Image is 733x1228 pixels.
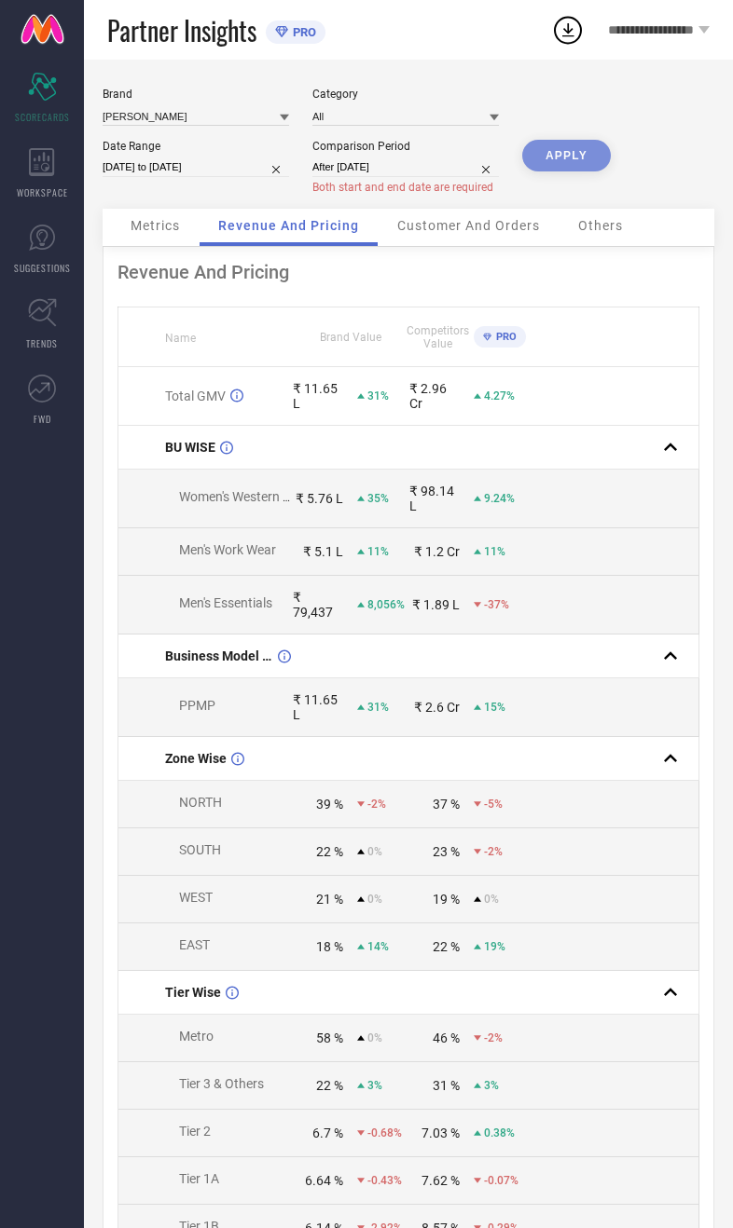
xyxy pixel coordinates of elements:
div: 22 % [316,1078,343,1093]
span: TRENDS [26,336,58,350]
span: 0% [484,893,499,906]
span: -2% [484,1031,503,1044]
span: Brand Value [320,331,381,344]
span: SCORECARDS [15,110,70,124]
span: Tier 3 & Others [179,1076,264,1091]
span: -0.07% [484,1174,519,1187]
input: Select comparison period [312,157,499,177]
span: Revenue And Pricing [218,218,359,233]
div: 23 % [433,844,460,859]
div: 31 % [433,1078,460,1093]
span: Men's Essentials [179,595,272,610]
div: ₹ 5.1 L [303,544,343,559]
div: ₹ 98.14 L [409,484,460,513]
span: Metrics [131,218,180,233]
span: 31% [367,701,389,714]
span: 0% [367,1031,382,1044]
span: Others [578,218,623,233]
span: -5% [484,798,503,811]
div: ₹ 11.65 L [293,381,343,411]
span: 0% [367,845,382,858]
div: ₹ 79,437 [293,590,343,620]
div: 21 % [316,892,343,907]
div: ₹ 5.76 L [296,491,343,506]
span: Zone Wise [165,751,227,766]
span: 19% [484,940,505,953]
div: 7.03 % [422,1126,460,1140]
div: Date Range [103,140,289,153]
span: -0.68% [367,1126,402,1139]
span: Men's Work Wear [179,542,276,557]
span: -37% [484,598,509,611]
span: Tier Wise [165,985,221,1000]
span: Total GMV [165,389,226,403]
div: ₹ 2.96 Cr [409,381,460,411]
div: Category [312,88,499,101]
span: SOUTH [179,842,221,857]
span: Tier 1A [179,1171,219,1186]
span: -2% [367,798,386,811]
div: 7.62 % [422,1173,460,1188]
div: ₹ 2.6 Cr [414,700,460,715]
input: Select date range [103,157,289,177]
span: WORKSPACE [17,185,68,199]
span: Women's Western Wear [179,489,312,504]
span: SUGGESTIONS [14,261,71,275]
span: Tier 2 [179,1124,211,1139]
span: FWD [34,412,51,426]
div: ₹ 11.65 L [293,692,343,722]
div: 6.7 % [312,1126,343,1140]
span: Customer And Orders [397,218,540,233]
span: -0.43% [367,1174,402,1187]
span: 14% [367,940,389,953]
span: Name [165,332,196,345]
span: 3% [367,1079,382,1092]
div: ₹ 1.2 Cr [414,544,460,559]
span: BU WISE [165,440,215,455]
span: Metro [179,1029,214,1044]
div: 37 % [433,797,460,812]
span: Partner Insights [107,11,256,49]
span: 4.27% [484,389,515,403]
span: 35% [367,492,389,505]
span: Business Model Wise [165,648,273,663]
span: EAST [179,937,210,952]
span: PRO [288,25,316,39]
div: 6.64 % [305,1173,343,1188]
span: Competitors Value [407,324,469,350]
span: 3% [484,1079,499,1092]
span: WEST [179,890,213,905]
div: Brand [103,88,289,101]
div: Revenue And Pricing [118,261,699,283]
div: Comparison Period [312,140,499,153]
div: ₹ 1.89 L [412,597,460,612]
span: 0.38% [484,1126,515,1139]
div: 39 % [316,797,343,812]
div: 18 % [316,939,343,954]
span: Both start and end date are required [312,181,493,194]
span: 31% [367,389,389,403]
div: 58 % [316,1030,343,1045]
span: NORTH [179,795,222,810]
div: 46 % [433,1030,460,1045]
span: 11% [367,545,389,558]
span: 0% [367,893,382,906]
div: 22 % [433,939,460,954]
span: 9.24% [484,492,515,505]
div: 19 % [433,892,460,907]
span: -2% [484,845,503,858]
div: Open download list [551,13,585,47]
span: 8,056% [367,598,405,611]
span: PRO [491,331,517,343]
span: 15% [484,701,505,714]
span: PPMP [179,698,215,713]
div: 22 % [316,844,343,859]
span: 11% [484,545,505,558]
